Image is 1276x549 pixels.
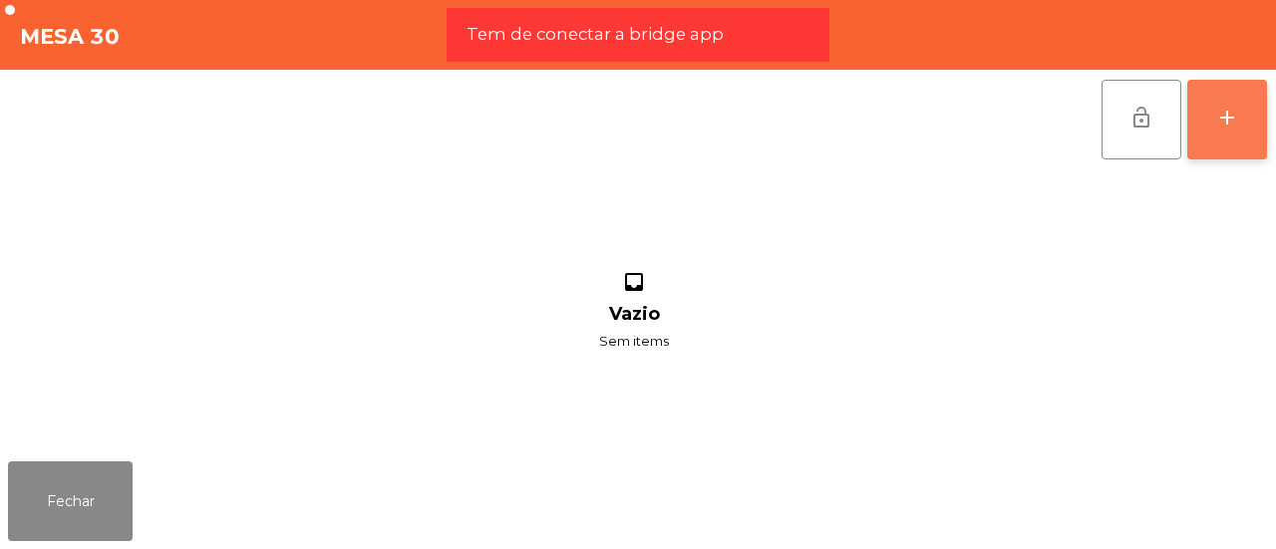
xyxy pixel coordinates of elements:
[1102,80,1181,159] button: lock_open
[467,22,724,47] span: Tem de conectar a bridge app
[1215,106,1239,130] div: add
[20,22,120,52] h4: Mesa 30
[609,304,660,325] h1: Vazio
[1187,80,1267,159] button: add
[599,329,669,354] span: Sem items
[1129,106,1153,130] span: lock_open
[619,270,649,300] i: inbox
[8,461,133,541] button: Fechar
